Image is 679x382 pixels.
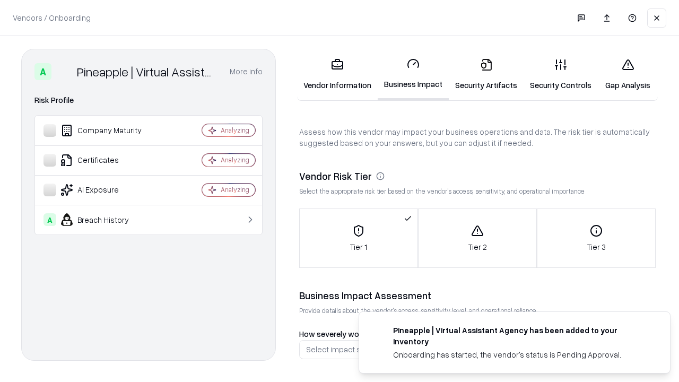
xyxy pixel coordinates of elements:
div: A [43,213,56,226]
a: Business Impact [378,49,449,100]
div: Analyzing [221,185,249,194]
div: Analyzing [221,155,249,164]
div: Select impact severity... [306,344,390,355]
a: Gap Analysis [598,50,658,99]
p: Provide details about the vendor's access, sensitivity level, and operational reliance [299,306,656,315]
a: Security Controls [524,50,598,99]
div: Analyzing [221,126,249,135]
img: trypineapple.com [372,325,385,337]
div: Business Impact Assessment [299,289,656,302]
label: How severely would your business be impacted if this vendor became unavailable? [299,329,590,338]
p: Select the appropriate risk tier based on the vendor's access, sensitivity, and operational impor... [299,187,656,196]
div: AI Exposure [43,184,170,196]
div: Risk Profile [34,94,263,107]
div: Breach History [43,213,170,226]
div: Pineapple | Virtual Assistant Agency has been added to your inventory [393,325,645,347]
p: Vendors / Onboarding [13,12,91,23]
div: Pineapple | Virtual Assistant Agency [77,63,217,80]
p: Tier 2 [468,241,487,253]
p: Tier 1 [350,241,367,253]
a: Security Artifacts [449,50,524,99]
button: Select impact severity... [299,340,656,359]
button: More info [230,62,263,81]
div: A [34,63,51,80]
div: Onboarding has started, the vendor's status is Pending Approval. [393,349,645,360]
div: Vendor Risk Tier [299,170,656,183]
a: Vendor Information [297,50,378,99]
p: Tier 3 [587,241,606,253]
div: Company Maturity [43,124,170,137]
div: Certificates [43,154,170,167]
img: Pineapple | Virtual Assistant Agency [56,63,73,80]
p: Assess how this vendor may impact your business operations and data. The risk tier is automatical... [299,126,656,149]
